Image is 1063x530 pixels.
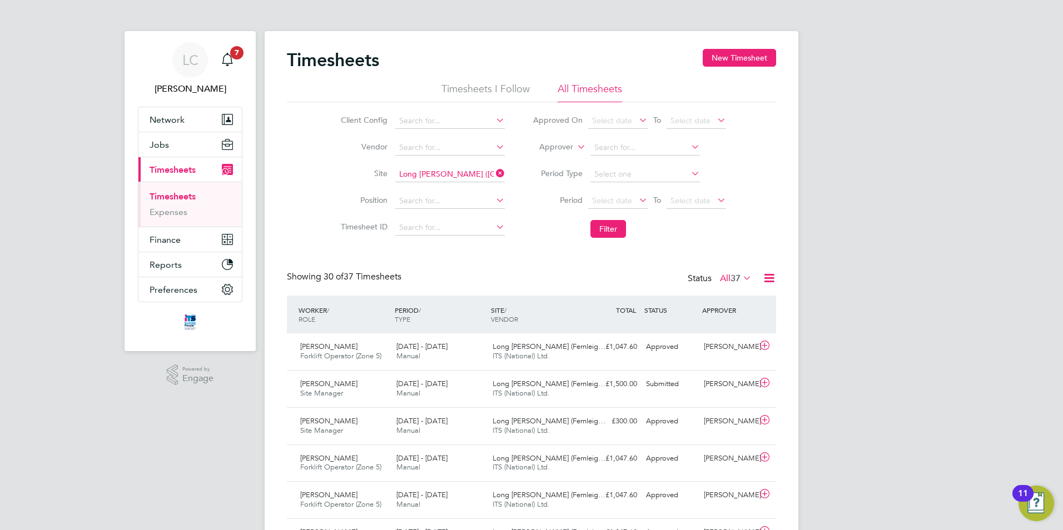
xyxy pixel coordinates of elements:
div: £300.00 [584,412,642,431]
span: Site Manager [300,388,343,398]
span: [DATE] - [DATE] [396,416,448,426]
a: LC[PERSON_NAME] [138,42,242,96]
input: Search for... [395,220,505,236]
span: Select date [592,116,632,126]
span: Manual [396,462,420,472]
span: Manual [396,426,420,435]
div: Status [688,271,754,287]
nav: Main navigation [125,31,256,351]
label: Position [337,195,388,205]
span: / [419,306,421,314]
span: 7 [230,46,244,59]
span: Manual [396,351,420,361]
span: Forklift Operator (Zone 5) [300,351,381,361]
span: [DATE] - [DATE] [396,342,448,351]
label: Vendor [337,142,388,152]
span: ITS (National) Ltd. [493,426,550,435]
button: Jobs [138,132,242,157]
span: [DATE] - [DATE] [396,490,448,499]
div: [PERSON_NAME] [699,338,757,356]
span: ROLE [299,314,315,323]
a: Powered byEngage [167,364,214,386]
span: Long [PERSON_NAME] (Fernleig… [493,379,605,388]
li: All Timesheets [558,82,622,102]
span: Manual [396,388,420,398]
span: To [650,193,664,207]
span: Long [PERSON_NAME] (Fernleig… [493,416,605,426]
div: 11 [1018,493,1028,508]
div: Showing [287,271,404,283]
span: ITS (National) Ltd. [493,388,550,398]
li: Timesheets I Follow [441,82,530,102]
span: LC [182,53,198,67]
span: Louis Crawford [138,82,242,96]
a: Timesheets [150,191,196,202]
span: / [327,306,329,314]
span: Reports [150,259,182,270]
span: Manual [396,499,420,509]
div: [PERSON_NAME] [699,412,757,431]
span: [DATE] - [DATE] [396,379,448,388]
input: Search for... [395,167,505,182]
span: Engage [182,374,213,383]
label: Approver [523,142,573,153]
input: Search for... [395,113,505,129]
span: / [504,306,506,314]
label: Client Config [337,115,388,125]
div: Approved [642,338,699,356]
span: ITS (National) Ltd. [493,462,550,472]
button: Preferences [138,277,242,302]
div: [PERSON_NAME] [699,375,757,393]
span: ITS (National) Ltd. [493,351,550,361]
div: WORKER [296,300,392,329]
button: Open Resource Center, 11 new notifications [1019,486,1054,521]
span: TOTAL [616,306,636,314]
span: To [650,113,664,127]
input: Search for... [395,193,505,209]
label: Approved On [533,115,583,125]
input: Search for... [395,140,505,156]
span: [PERSON_NAME] [300,453,357,463]
div: Submitted [642,375,699,393]
span: [DATE] - [DATE] [396,453,448,463]
label: All [720,273,752,284]
input: Select one [590,167,700,182]
span: Long [PERSON_NAME] (Fernleig… [493,453,605,463]
div: Approved [642,486,699,504]
span: Powered by [182,364,213,374]
span: Long [PERSON_NAME] (Fernleig… [493,342,605,351]
span: Finance [150,234,181,245]
a: Go to home page [138,313,242,331]
button: Reports [138,252,242,277]
span: Jobs [150,139,169,150]
div: [PERSON_NAME] [699,486,757,504]
span: Select date [592,196,632,206]
span: ITS (National) Ltd. [493,499,550,509]
div: Approved [642,412,699,431]
span: Network [150,114,185,125]
label: Period Type [533,168,583,178]
span: Long [PERSON_NAME] (Fernleig… [493,490,605,499]
div: Approved [642,449,699,468]
span: Timesheets [150,164,196,175]
div: SITE [488,300,584,329]
span: Preferences [150,284,197,295]
button: Network [138,107,242,132]
div: Timesheets [138,182,242,227]
span: Forklift Operator (Zone 5) [300,499,381,509]
label: Site [337,168,388,178]
span: 37 Timesheets [324,271,401,282]
span: 37 [731,273,741,284]
span: [PERSON_NAME] [300,342,357,351]
span: 30 of [324,271,344,282]
span: [PERSON_NAME] [300,490,357,499]
div: £1,500.00 [584,375,642,393]
button: Finance [138,227,242,252]
div: £1,047.60 [584,486,642,504]
h2: Timesheets [287,49,379,71]
span: VENDOR [491,314,518,323]
span: Select date [670,116,711,126]
span: Select date [670,196,711,206]
button: Filter [590,220,626,238]
label: Period [533,195,583,205]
